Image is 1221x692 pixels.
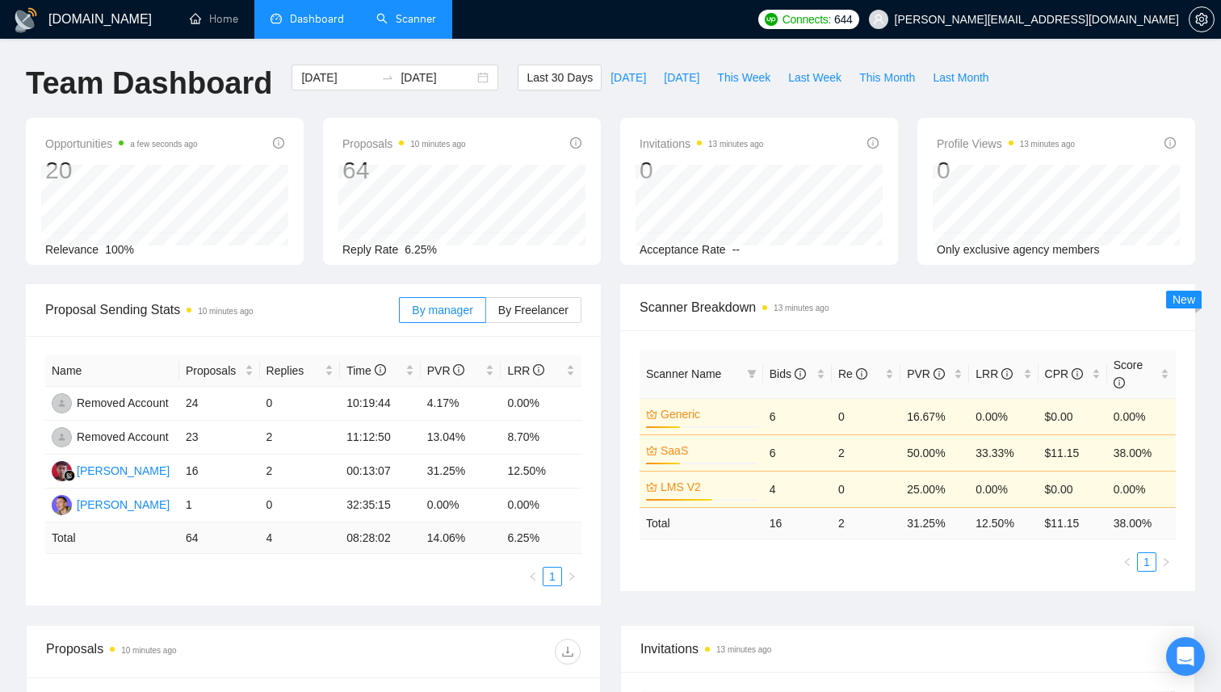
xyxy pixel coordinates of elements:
td: 13.04% [421,421,501,455]
img: gigradar-bm.png [64,470,75,481]
td: 64 [179,522,260,554]
td: $11.15 [1038,434,1107,471]
span: info-circle [1114,377,1125,388]
td: 0 [260,387,341,421]
td: 38.00 % [1107,507,1176,539]
span: dashboard [271,13,282,24]
td: 2 [832,507,900,539]
span: filter [747,369,757,379]
span: filter [744,362,760,386]
span: info-circle [856,368,867,380]
span: info-circle [533,364,544,375]
span: Only exclusive agency members [937,243,1100,256]
td: 16 [179,455,260,489]
td: 12.50 % [969,507,1038,539]
span: Connects: [783,10,831,28]
li: Next Page [562,567,581,586]
button: setting [1189,6,1215,32]
span: 6.25% [405,243,437,256]
img: upwork-logo.png [765,13,778,26]
span: Time [346,364,385,377]
td: 32:35:15 [340,489,421,522]
span: New [1173,293,1195,306]
span: Scanner Name [646,367,721,380]
a: EG[PERSON_NAME] [52,463,170,476]
time: 13 minutes ago [774,304,829,312]
td: 14.06 % [421,522,501,554]
span: to [381,71,394,84]
td: 23 [179,421,260,455]
span: left [528,572,538,581]
input: End date [401,69,474,86]
button: download [555,639,581,665]
td: 16.67% [900,398,969,434]
a: BS[PERSON_NAME] [52,497,170,510]
div: 0 [640,155,763,186]
span: Invitations [640,639,1175,659]
td: Total [45,522,179,554]
img: BS [52,495,72,515]
time: 10 minutes ago [198,307,253,316]
td: 0.00% [1107,471,1176,507]
img: RA [52,427,72,447]
div: [PERSON_NAME] [77,462,170,480]
span: 644 [834,10,852,28]
span: swap-right [381,71,394,84]
td: 6.25 % [501,522,581,554]
div: [PERSON_NAME] [77,496,170,514]
span: Invitations [640,134,763,153]
button: Last 30 Days [518,65,602,90]
button: Last Week [779,65,850,90]
span: This Month [859,69,915,86]
span: crown [646,445,657,456]
span: info-circle [1001,368,1013,380]
span: Proposals [186,362,241,380]
td: 33.33% [969,434,1038,471]
div: 0 [937,155,1075,186]
span: info-circle [1072,368,1083,380]
div: Removed Account [77,394,169,412]
span: Replies [266,362,322,380]
a: Generic [661,405,753,423]
button: left [1118,552,1137,572]
span: info-circle [273,137,284,149]
td: 11:12:50 [340,421,421,455]
td: 12.50% [501,455,581,489]
button: left [523,567,543,586]
span: info-circle [375,364,386,375]
td: 2 [260,421,341,455]
button: [DATE] [602,65,655,90]
td: $0.00 [1038,398,1107,434]
span: LRR [976,367,1013,380]
td: 8.70% [501,421,581,455]
th: Proposals [179,355,260,387]
td: 2 [832,434,900,471]
span: info-circle [934,368,945,380]
td: 38.00% [1107,434,1176,471]
span: 100% [105,243,134,256]
li: 1 [1137,552,1156,572]
a: SaaS [661,442,753,459]
img: RA [52,393,72,413]
span: left [1122,557,1132,567]
span: crown [646,481,657,493]
span: Score [1114,359,1143,389]
span: By manager [412,304,472,317]
th: Replies [260,355,341,387]
li: Previous Page [523,567,543,586]
td: Total [640,507,763,539]
a: setting [1189,13,1215,26]
span: Re [838,367,867,380]
span: Dashboard [290,12,344,26]
td: 0 [832,398,900,434]
span: This Week [717,69,770,86]
span: setting [1190,13,1214,26]
td: 10:19:44 [340,387,421,421]
div: Removed Account [77,428,169,446]
td: 25.00% [900,471,969,507]
td: 1 [179,489,260,522]
span: download [556,645,580,658]
td: 31.25% [421,455,501,489]
time: 10 minutes ago [121,646,176,655]
button: right [562,567,581,586]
